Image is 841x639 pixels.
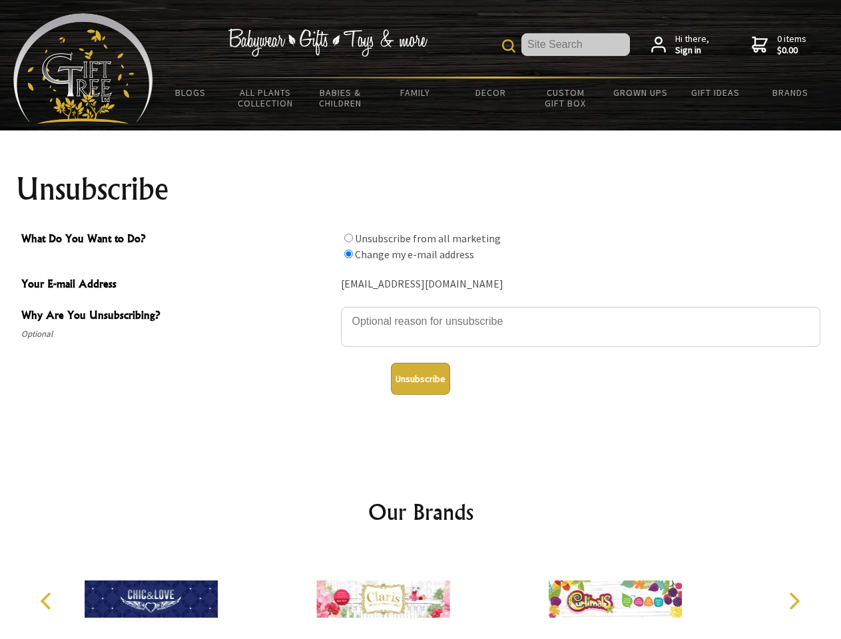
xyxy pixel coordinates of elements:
[21,326,334,342] span: Optional
[777,33,806,57] span: 0 items
[341,274,820,295] div: [EMAIL_ADDRESS][DOMAIN_NAME]
[378,79,453,106] a: Family
[228,29,427,57] img: Babywear - Gifts - Toys & more
[528,79,603,117] a: Custom Gift Box
[603,79,678,106] a: Grown Ups
[153,79,228,106] a: BLOGS
[391,363,450,395] button: Unsubscribe
[355,232,501,245] label: Unsubscribe from all marketing
[21,307,334,326] span: Why Are You Unsubscribing?
[651,33,709,57] a: Hi there,Sign in
[678,79,753,106] a: Gift Ideas
[16,173,826,205] h1: Unsubscribe
[777,45,806,57] strong: $0.00
[13,13,153,124] img: Babyware - Gifts - Toys and more...
[21,230,334,250] span: What Do You Want to Do?
[502,39,515,53] img: product search
[341,307,820,347] textarea: Why Are You Unsubscribing?
[303,79,378,117] a: Babies & Children
[27,496,815,528] h2: Our Brands
[675,33,709,57] span: Hi there,
[453,79,528,106] a: Decor
[344,250,353,258] input: What Do You Want to Do?
[21,276,334,295] span: Your E-mail Address
[344,234,353,242] input: What Do You Want to Do?
[779,586,808,616] button: Next
[675,45,709,57] strong: Sign in
[521,33,630,56] input: Site Search
[228,79,304,117] a: All Plants Collection
[752,33,806,57] a: 0 items$0.00
[33,586,63,616] button: Previous
[753,79,828,106] a: Brands
[355,248,474,261] label: Change my e-mail address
